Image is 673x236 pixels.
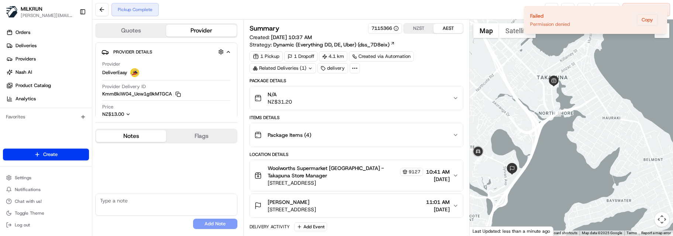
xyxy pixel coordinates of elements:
[268,198,309,206] span: [PERSON_NAME]
[250,160,463,191] button: Woolworths Supermarket [GEOGRAPHIC_DATA] - Takapuna Store Manager9127[STREET_ADDRESS]10:41 AM[DATE]
[433,24,463,33] button: AEST
[3,184,89,195] button: Notifications
[426,206,450,213] span: [DATE]
[15,175,31,181] span: Settings
[21,13,73,18] button: [PERSON_NAME][EMAIL_ADDRESS][DOMAIN_NAME]
[250,63,316,73] div: Related Deliveries (1)
[499,23,536,38] button: Show satellite imagery
[250,115,463,121] div: Items Details
[3,80,92,91] a: Product Catalog
[102,91,181,97] button: KmmBkiW04_Uew1g9kMTGCA
[546,230,577,236] button: Keyboard shortcuts
[250,25,279,32] h3: Summary
[655,212,669,227] button: Map camera controls
[250,152,463,157] div: Location Details
[3,93,92,105] a: Analytics
[473,23,499,38] button: Show street map
[637,14,658,26] button: Copy
[250,123,463,147] button: Package Items (4)
[15,198,42,204] span: Chat with us!
[409,169,420,175] span: 9127
[130,68,139,77] img: delivereasy_logo.png
[96,25,166,37] button: Quotes
[268,206,316,213] span: [STREET_ADDRESS]
[3,40,92,52] a: Deliveries
[250,34,312,41] span: Created:
[3,149,89,160] button: Create
[268,131,311,139] span: Package Items ( 4 )
[294,222,327,231] button: Add Event
[16,69,32,76] span: Nash AI
[15,210,44,216] span: Toggle Theme
[319,51,347,62] div: 4.1 km
[3,27,92,38] a: Orders
[16,56,36,62] span: Providers
[113,49,152,55] span: Provider Details
[102,46,231,58] button: Provider Details
[250,78,463,84] div: Package Details
[404,24,433,33] button: NZST
[530,12,570,20] div: Failed
[284,51,317,62] div: 1 Dropoff
[16,96,36,102] span: Analytics
[530,21,570,28] div: Permission denied
[3,66,92,78] a: Nash AI
[426,198,450,206] span: 11:01 AM
[16,29,30,36] span: Orders
[582,231,622,235] span: Map data ©2025 Google
[96,130,166,142] button: Notes
[426,176,450,183] span: [DATE]
[317,63,348,73] div: delivery
[268,98,292,105] span: NZ$31.20
[102,83,146,90] span: Provider Delivery ID
[3,208,89,218] button: Toggle Theme
[273,41,389,48] span: Dynamic (Everything DD, DE, Uber) (dss_7D8eix)
[626,231,637,235] a: Terms
[471,226,496,236] img: Google
[102,111,167,118] button: NZ$13.00
[15,222,30,228] span: Log out
[271,34,312,41] span: [DATE] 10:37 AM
[102,104,113,110] span: Price
[474,156,482,164] div: 6
[268,164,399,179] span: Woolworths Supermarket [GEOGRAPHIC_DATA] - Takapuna Store Manager
[21,5,42,13] button: MILKRUN
[16,42,37,49] span: Deliveries
[3,53,92,65] a: Providers
[102,111,124,117] span: NZ$13.00
[371,25,399,32] button: 7115366
[250,51,283,62] div: 1 Pickup
[553,109,561,117] div: 3
[16,82,51,89] span: Product Catalog
[166,130,236,142] button: Flags
[641,231,671,235] a: Report a map error
[250,41,395,48] div: Strategy:
[349,51,414,62] a: Created via Automation
[3,3,76,21] button: MILKRUNMILKRUN[PERSON_NAME][EMAIL_ADDRESS][DOMAIN_NAME]
[102,69,127,76] span: DeliverEasy
[3,173,89,183] button: Settings
[166,25,236,37] button: Provider
[6,6,18,18] img: MILKRUN
[3,111,89,123] div: Favorites
[273,41,395,48] a: Dynamic (Everything DD, DE, Uber) (dss_7D8eix)
[470,226,553,236] div: Last Updated: less than a minute ago
[3,220,89,230] button: Log out
[268,91,292,98] span: N/A
[268,179,423,187] span: [STREET_ADDRESS]
[43,151,58,158] span: Create
[15,187,41,192] span: Notifications
[102,61,120,67] span: Provider
[3,196,89,206] button: Chat with us!
[250,224,290,230] div: Delivery Activity
[250,194,463,218] button: [PERSON_NAME][STREET_ADDRESS]11:01 AM[DATE]
[471,226,496,236] a: Open this area in Google Maps (opens a new window)
[250,86,463,110] button: N/ANZ$31.20
[426,168,450,176] span: 10:41 AM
